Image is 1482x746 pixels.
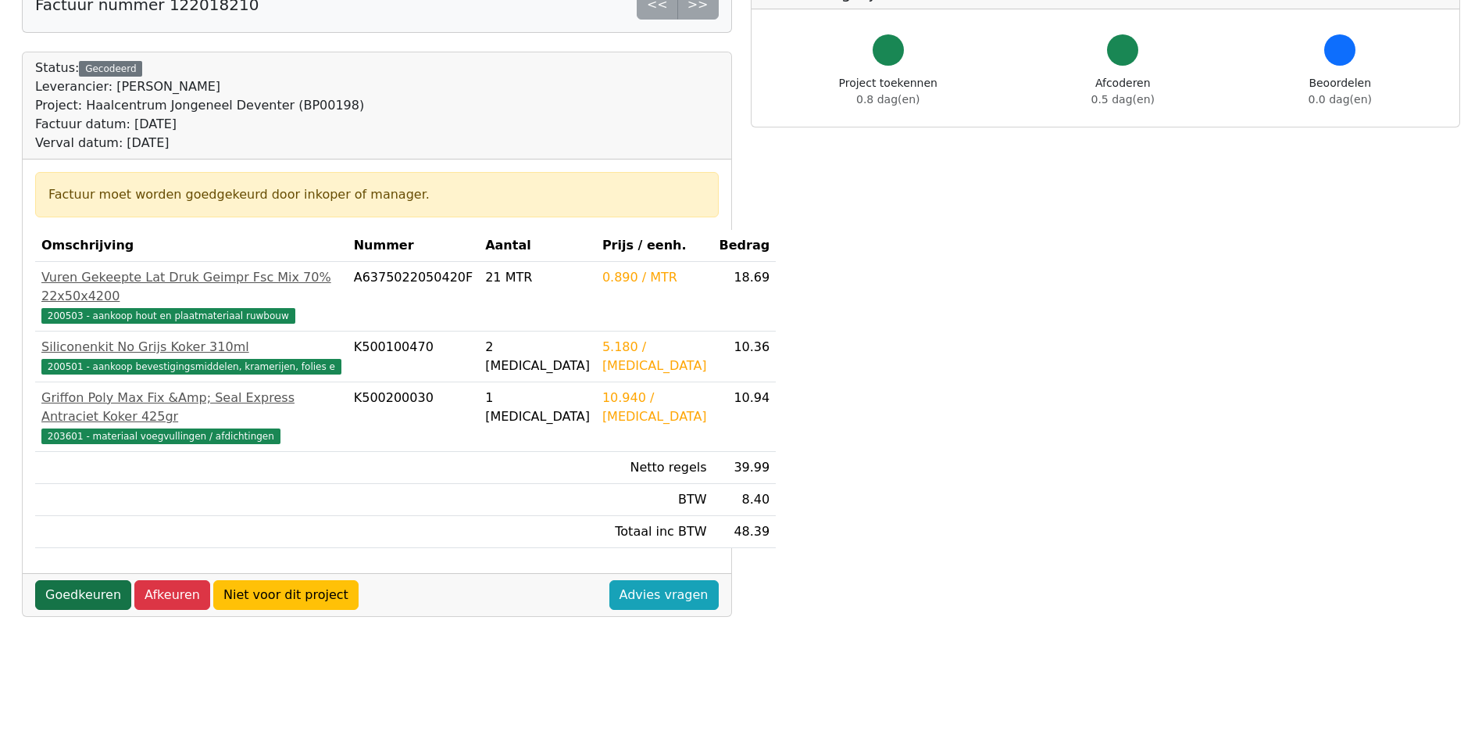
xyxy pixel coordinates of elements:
td: K500200030 [348,382,479,452]
div: Verval datum: [DATE] [35,134,364,152]
div: Factuur datum: [DATE] [35,115,364,134]
th: Aantal [479,230,596,262]
td: 10.94 [713,382,777,452]
div: 1 [MEDICAL_DATA] [485,389,590,426]
div: Beoordelen [1309,75,1372,108]
span: 200501 - aankoop bevestigingsmiddelen, kramerijen, folies e [41,359,341,375]
a: Griffon Poly Max Fix &Amp; Seal Express Antraciet Koker 425gr203601 - materiaal voegvullingen / a... [41,389,341,445]
a: Siliconenkit No Grijs Koker 310ml200501 - aankoop bevestigingsmiddelen, kramerijen, folies e [41,338,341,375]
td: BTW [596,484,713,516]
div: Siliconenkit No Grijs Koker 310ml [41,338,341,357]
td: 8.40 [713,484,777,516]
div: 21 MTR [485,268,590,287]
td: Netto regels [596,452,713,484]
span: 200503 - aankoop hout en plaatmateriaal ruwbouw [41,308,295,324]
a: Afkeuren [134,580,210,610]
a: Goedkeuren [35,580,131,610]
div: Leverancier: [PERSON_NAME] [35,77,364,96]
div: Vuren Gekeepte Lat Druk Geimpr Fsc Mix 70% 22x50x4200 [41,268,341,306]
th: Nummer [348,230,479,262]
div: Afcoderen [1091,75,1155,108]
th: Omschrijving [35,230,348,262]
div: Griffon Poly Max Fix &Amp; Seal Express Antraciet Koker 425gr [41,389,341,426]
div: Project: Haalcentrum Jongeneel Deventer (BP00198) [35,96,364,115]
td: 18.69 [713,262,777,332]
a: Niet voor dit project [213,580,359,610]
div: Status: [35,59,364,152]
a: Vuren Gekeepte Lat Druk Geimpr Fsc Mix 70% 22x50x4200200503 - aankoop hout en plaatmateriaal ruwbouw [41,268,341,325]
div: 2 [MEDICAL_DATA] [485,338,590,375]
th: Prijs / eenh. [596,230,713,262]
a: Advies vragen [609,580,719,610]
td: K500100470 [348,332,479,382]
div: 10.940 / [MEDICAL_DATA] [602,389,707,426]
span: 0.5 dag(en) [1091,93,1155,106]
span: 0.8 dag(en) [856,93,920,106]
td: A6375022050420F [348,262,479,332]
td: 10.36 [713,332,777,382]
div: Project toekennen [839,75,937,108]
div: 5.180 / [MEDICAL_DATA] [602,338,707,375]
td: 48.39 [713,516,777,548]
span: 0.0 dag(en) [1309,93,1372,106]
div: 0.890 / MTR [602,268,707,287]
td: 39.99 [713,452,777,484]
div: Factuur moet worden goedgekeurd door inkoper of manager. [48,185,705,204]
span: 203601 - materiaal voegvullingen / afdichtingen [41,429,280,444]
div: Gecodeerd [79,61,142,77]
th: Bedrag [713,230,777,262]
td: Totaal inc BTW [596,516,713,548]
